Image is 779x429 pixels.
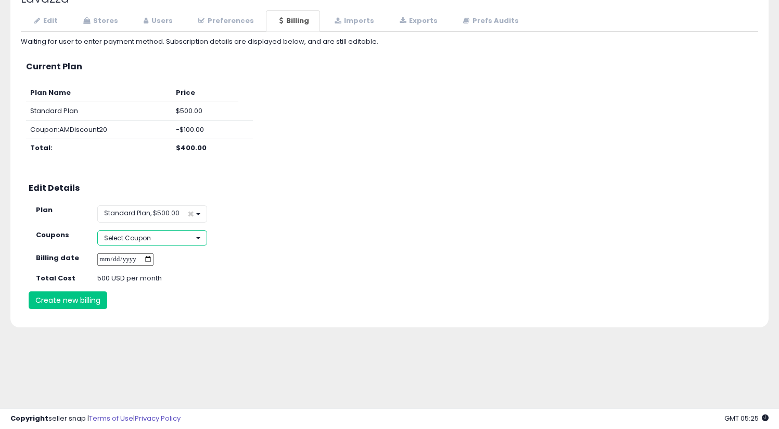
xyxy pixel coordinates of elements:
[30,143,53,153] b: Total:
[321,10,385,32] a: Imports
[36,205,53,215] strong: Plan
[104,234,151,242] span: Select Coupon
[104,209,180,217] span: Standard Plan, $500.00
[29,291,107,309] button: Create new billing
[26,62,753,71] h3: Current Plan
[724,413,769,423] span: 2025-09-16 05:25 GMT
[266,10,320,32] a: Billing
[172,102,238,121] td: $500.00
[386,10,449,32] a: Exports
[172,120,238,139] td: -$100.00
[185,10,265,32] a: Preferences
[187,209,194,219] span: ×
[135,413,181,423] a: Privacy Policy
[36,230,69,240] strong: Coupons
[130,10,184,32] a: Users
[36,273,75,283] strong: Total Cost
[21,37,758,47] div: Waiting for user to enter payment method. Subscription details are displayed below, and are still...
[10,413,48,423] strong: Copyright
[70,10,129,32] a: Stores
[26,120,172,139] td: Coupon: AMDiscount20
[21,10,69,32] a: Edit
[97,205,207,223] button: Standard Plan, $500.00 ×
[450,10,530,32] a: Prefs Audits
[97,230,207,246] button: Select Coupon
[89,413,133,423] a: Terms of Use
[36,253,79,263] strong: Billing date
[26,84,172,102] th: Plan Name
[172,84,238,102] th: Price
[26,102,172,121] td: Standard Plan
[29,183,750,193] h3: Edit Details
[10,414,181,424] div: seller snap | |
[90,274,274,284] div: 500 USD per month
[176,143,207,153] b: $400.00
